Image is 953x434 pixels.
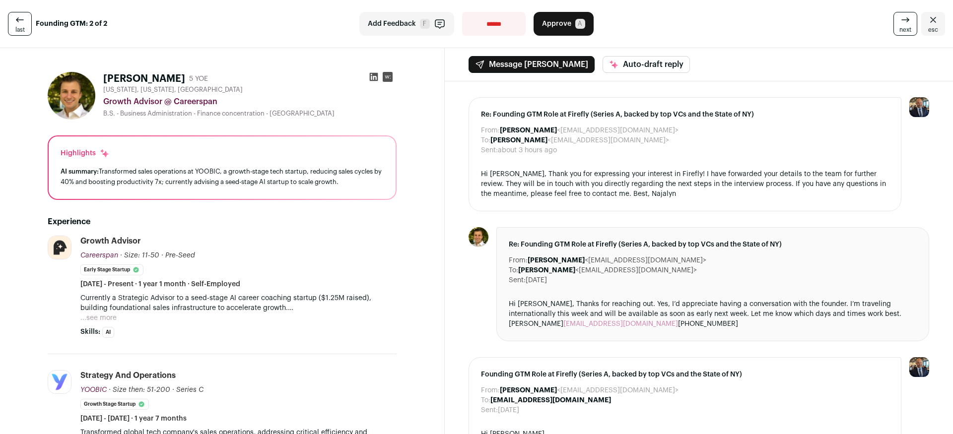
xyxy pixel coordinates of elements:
span: Re: Founding GTM Role at Firefly (Series A, backed by top VCs and the State of NY) [509,240,917,249]
dd: <[EMAIL_ADDRESS][DOMAIN_NAME]> [500,125,679,135]
dd: <[EMAIL_ADDRESS][DOMAIN_NAME]> [528,255,706,265]
span: [DATE] - [DATE] · 1 year 7 months [80,414,187,424]
li: AI [102,327,114,338]
div: Transformed sales operations at YOOBIC, a growth-stage tech startup, reducing sales cycles by 40%... [61,166,384,187]
img: c2be6a1c9f9464c1efa0832d81080ae4b3708df57c39c779e80de586f13af0bf.jpg [48,72,95,120]
dt: Sent: [509,275,526,285]
button: Message [PERSON_NAME] [469,56,595,73]
span: Pre-Seed [165,252,195,259]
img: 18202275-medium_jpg [909,97,929,117]
span: YOOBIC [80,386,107,393]
button: ...see more [80,313,117,323]
dd: <[EMAIL_ADDRESS][DOMAIN_NAME]> [518,265,697,275]
li: Growth Stage Startup [80,399,149,410]
span: · [161,250,163,260]
dt: From: [481,385,500,395]
span: [DATE] - Present · 1 year 1 month · Self-Employed [80,279,240,289]
img: c2be6a1c9f9464c1efa0832d81080ae4b3708df57c39c779e80de586f13af0bf.jpg [469,227,488,247]
span: · Size then: 51-200 [109,386,170,393]
h2: Experience [48,216,397,228]
button: Add Feedback F [359,12,454,36]
span: Careerspan [80,252,118,259]
dd: [DATE] [498,405,519,415]
span: last [15,26,25,34]
dt: To: [481,135,490,145]
img: e8addbe9a61d18f7ce873f3e1a3ba5c0a92fe1049fe1f4494b7a73c2b84ace77.jpg [48,371,71,393]
span: Add Feedback [368,19,416,29]
b: [PERSON_NAME] [500,127,557,134]
span: esc [928,26,938,34]
div: Highlights [61,148,110,158]
img: 63975e1eaa8db559782be0461dc85a545e7bb6fc1f454d710c31ec30d9442401.jpg [48,236,71,259]
span: F [420,19,430,29]
b: [EMAIL_ADDRESS][DOMAIN_NAME] [490,397,611,404]
a: [EMAIL_ADDRESS][DOMAIN_NAME] [563,320,678,327]
strong: Founding GTM: 2 of 2 [36,19,107,29]
p: Currently a Strategic Advisor to a seed-stage AI career coaching startup ($1.25M raised), buildin... [80,293,397,313]
li: Early Stage Startup [80,264,143,275]
dd: about 3 hours ago [498,145,557,155]
dd: <[EMAIL_ADDRESS][DOMAIN_NAME]> [500,385,679,395]
b: [PERSON_NAME] [518,267,575,274]
h1: [PERSON_NAME] [103,72,185,86]
a: next [893,12,917,36]
span: Approve [542,19,571,29]
div: 5 YOE [189,74,208,84]
span: Founding GTM Role at Firefly (Series A, backed by top VCs and the State of NY) [481,370,889,379]
dt: Sent: [481,405,498,415]
div: B.S. - Business Administration - Finance concentration - [GEOGRAPHIC_DATA] [103,110,397,118]
dt: From: [509,255,528,265]
dt: From: [481,125,500,135]
div: Growth Advisor @ Careerspan [103,96,397,108]
dt: To: [481,395,490,405]
b: [PERSON_NAME] [500,387,557,394]
span: · Size: 11-50 [120,252,159,259]
dt: To: [509,265,518,275]
dd: [DATE] [526,275,547,285]
dd: <[EMAIL_ADDRESS][DOMAIN_NAME]> [490,135,669,145]
span: · [172,385,174,395]
span: next [899,26,911,34]
span: Re: Founding GTM Role at Firefly (Series A, backed by top VCs and the State of NY) [481,110,889,120]
b: [PERSON_NAME] [528,257,585,264]
div: Hi [PERSON_NAME], Thanks for reaching out. Yes, I’d appreciate having a conversation with the fou... [509,299,917,329]
span: Skills: [80,327,100,337]
a: last [8,12,32,36]
span: AI summary: [61,168,99,175]
img: 18202275-medium_jpg [909,357,929,377]
span: A [575,19,585,29]
div: Growth Advisor [80,236,141,247]
span: Series C [176,386,204,393]
div: Hi [PERSON_NAME], Thank you for expressing your interest in Firefly! I have forwarded your detail... [481,169,889,199]
button: Approve A [534,12,594,36]
div: Strategy and Operations [80,370,176,381]
b: [PERSON_NAME] [490,137,547,144]
button: Auto-draft reply [603,56,690,73]
dt: Sent: [481,145,498,155]
span: [US_STATE], [US_STATE], [GEOGRAPHIC_DATA] [103,86,243,94]
a: Close [921,12,945,36]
